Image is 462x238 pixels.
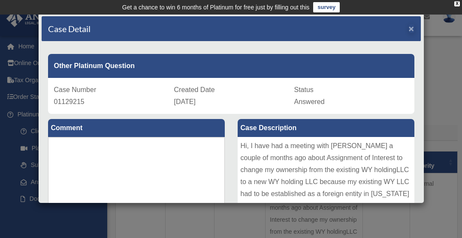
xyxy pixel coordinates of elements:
div: close [454,1,460,6]
a: survey [313,2,340,12]
label: Case Description [238,119,414,137]
span: Answered [294,98,325,105]
span: × [409,24,414,33]
span: Created Date [174,86,215,93]
span: Case Number [54,86,97,93]
div: Get a chance to win 6 months of Platinum for free just by filling out this [122,2,310,12]
button: Close [409,24,414,33]
div: Other Platinum Question [48,54,414,78]
h4: Case Detail [48,23,91,35]
span: Status [294,86,314,93]
span: 01129215 [54,98,85,105]
label: Comment [48,119,225,137]
span: [DATE] [174,98,196,105]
